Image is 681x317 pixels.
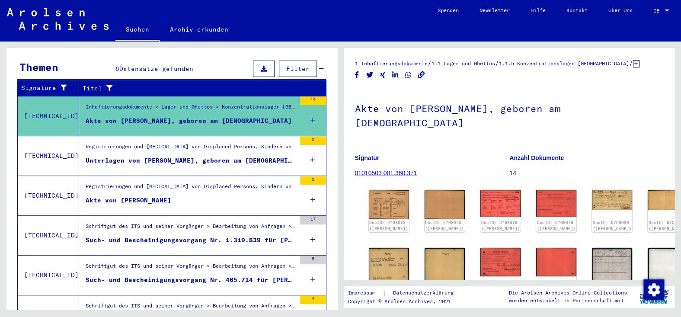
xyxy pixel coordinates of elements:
[537,220,576,231] a: DocID: 6708079 ([PERSON_NAME])
[86,156,296,165] div: Unterlagen von [PERSON_NAME], geboren am [DEMOGRAPHIC_DATA], geboren in [GEOGRAPHIC_DATA] und von...
[348,288,464,298] div: |
[369,248,409,304] img: 001.jpg
[386,288,464,298] a: Datenschutzerklärung
[509,169,664,178] p: 14
[286,65,310,73] span: Filter
[115,19,160,42] a: Suchen
[592,248,632,304] img: 001.jpg
[495,59,499,67] span: /
[86,262,296,274] div: Schriftgut des ITS und seiner Vorgänger > Bearbeitung von Anfragen > Fallbezogene [MEDICAL_DATA] ...
[365,70,374,80] button: Share on Twitter
[86,143,296,155] div: Registrierungen und [MEDICAL_DATA] von Displaced Persons, Kindern und Vermissten > Unterstützungs...
[417,70,426,80] button: Copy link
[279,61,317,77] button: Filter
[391,70,400,80] button: Share on LinkedIn
[629,59,633,67] span: /
[643,279,664,300] img: Zustimmung ändern
[509,154,564,161] b: Anzahl Dokumente
[86,116,292,125] div: Akte von [PERSON_NAME], geboren am [DEMOGRAPHIC_DATA]
[18,215,79,255] td: [TECHNICAL_ID]
[86,275,296,285] div: Such- und Bescheinigungsvorgang Nr. 465.714 für [PERSON_NAME] geboren [DEMOGRAPHIC_DATA]
[300,295,326,304] div: 4
[355,89,664,141] h1: Akte von [PERSON_NAME], geboren am [DEMOGRAPHIC_DATA]
[509,297,627,304] p: wurden entwickelt in Partnerschaft mit
[352,70,361,80] button: Share on Facebook
[428,59,432,67] span: /
[369,220,408,231] a: DocID: 6708078 ([PERSON_NAME])
[509,289,627,297] p: Die Arolsen Archives Online-Collections
[18,255,79,295] td: [TECHNICAL_ID]
[348,288,382,298] a: Impressum
[481,220,520,231] a: DocID: 6708079 ([PERSON_NAME])
[355,154,380,161] b: Signatur
[425,220,464,231] a: DocID: 6708078 ([PERSON_NAME])
[18,176,79,215] td: [TECHNICAL_ID]
[86,302,296,314] div: Schriftgut des ITS und seiner Vorgänger > Bearbeitung von Anfragen > Fallbezogene [MEDICAL_DATA] ...
[432,60,495,67] a: 1.1 Lager und Ghettos
[593,220,632,231] a: DocID: 6708080 ([PERSON_NAME])
[300,256,326,264] div: 5
[86,183,296,195] div: Registrierungen und [MEDICAL_DATA] von Displaced Persons, Kindern und Vermissten > Unterstützungs...
[300,216,326,224] div: 17
[638,286,670,307] img: yv_logo.png
[86,222,296,234] div: Schriftgut des ITS und seiner Vorgänger > Bearbeitung von Anfragen > Fallbezogene [MEDICAL_DATA] ...
[480,248,521,276] img: 001.jpg
[86,103,296,115] div: Inhaftierungsdokumente > Lager und Ghettos > Konzentrationslager [GEOGRAPHIC_DATA] > Individuelle...
[160,19,239,40] a: Archiv erkunden
[348,298,464,305] p: Copyright © Arolsen Archives, 2021
[536,248,576,276] img: 002.jpg
[369,190,409,219] img: 001.jpg
[86,236,296,245] div: Such- und Bescheinigungsvorgang Nr. 1.319.839 für [PERSON_NAME] geboren [DEMOGRAPHIC_DATA]
[21,81,81,95] div: Signature
[355,170,417,176] a: 01010503 001.360.371
[21,83,72,93] div: Signature
[425,248,465,304] img: 002.jpg
[425,190,465,219] img: 002.jpg
[355,60,428,67] a: 1 Inhaftierungsdokumente
[86,196,171,205] div: Akte von [PERSON_NAME]
[378,70,387,80] button: Share on Xing
[499,60,629,67] a: 1.1.5 Konzentrationslager [GEOGRAPHIC_DATA]
[592,190,632,210] img: 001.jpg
[83,84,309,93] div: Titel
[653,8,663,14] span: DE
[83,81,318,95] div: Titel
[536,190,576,217] img: 002.jpg
[404,70,413,80] button: Share on WhatsApp
[7,8,109,30] img: Arolsen_neg.svg
[480,190,521,217] img: 001.jpg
